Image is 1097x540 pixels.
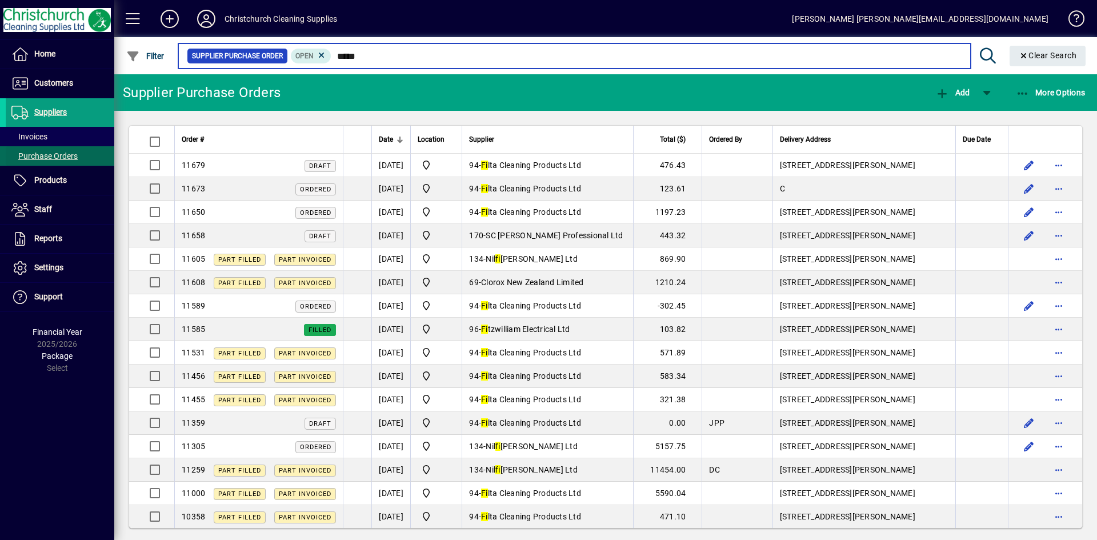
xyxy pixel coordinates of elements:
span: Clorox New Zealand Limited [481,278,584,287]
span: 11531 [182,348,205,357]
div: Date [379,133,403,146]
span: 96 [469,325,479,334]
td: - [462,482,633,505]
td: [DATE] [371,294,410,318]
em: Fi [481,184,488,193]
td: 1197.23 [633,201,702,224]
button: Profile [188,9,225,29]
em: Fi [481,348,488,357]
span: 11259 [182,465,205,474]
button: More options [1050,507,1068,526]
em: fi [495,465,501,474]
a: Products [6,166,114,195]
span: Christchurch Cleaning Supplies Ltd [418,252,455,266]
span: Part Invoiced [279,256,331,263]
span: More Options [1016,88,1086,97]
span: 11650 [182,207,205,217]
em: Fi [481,325,488,334]
td: 0.00 [633,411,702,435]
td: - [462,318,633,341]
button: More Options [1013,82,1088,103]
span: Home [34,49,55,58]
td: - [462,201,633,224]
td: [STREET_ADDRESS][PERSON_NAME] [772,341,955,365]
span: 94 [469,348,479,357]
span: 11589 [182,301,205,310]
td: - [462,224,633,247]
em: Fi [481,301,488,310]
span: Customers [34,78,73,87]
span: Ordered [300,209,331,217]
span: 11658 [182,231,205,240]
td: 583.34 [633,365,702,388]
span: SC [PERSON_NAME] Professional Ltd [486,231,623,240]
button: More options [1050,179,1068,198]
span: Open [295,52,314,60]
td: 321.38 [633,388,702,411]
span: 94 [469,395,479,404]
button: More options [1050,203,1068,221]
td: [STREET_ADDRESS][PERSON_NAME] [772,505,955,528]
a: Support [6,283,114,311]
button: More options [1050,484,1068,502]
span: 11456 [182,371,205,381]
em: Fi [481,489,488,498]
td: [STREET_ADDRESS][PERSON_NAME] [772,294,955,318]
button: More options [1050,273,1068,291]
span: 94 [469,371,479,381]
span: Christchurch Cleaning Supplies Ltd [418,158,455,172]
span: Delivery Address [780,133,831,146]
span: 69 [469,278,479,287]
a: Knowledge Base [1060,2,1083,39]
button: Edit [1020,203,1038,221]
span: Nil [PERSON_NAME] Ltd [486,442,578,451]
td: - [462,177,633,201]
span: Part Filled [218,373,261,381]
span: Christchurch Cleaning Supplies Ltd [418,346,455,359]
td: 476.43 [633,154,702,177]
td: 5157.75 [633,435,702,458]
td: [STREET_ADDRESS][PERSON_NAME] [772,411,955,435]
span: Part Filled [218,514,261,521]
div: [PERSON_NAME] [PERSON_NAME][EMAIL_ADDRESS][DOMAIN_NAME] [792,10,1048,28]
span: lta Cleaning Products Ltd [481,489,581,498]
span: Supplier Purchase Order [192,50,283,62]
span: 94 [469,489,479,498]
button: Edit [1020,297,1038,315]
a: Purchase Orders [6,146,114,166]
td: [DATE] [371,318,410,341]
span: Part Invoiced [279,467,331,474]
a: Staff [6,195,114,224]
span: Christchurch Cleaning Supplies Ltd [418,229,455,242]
td: - [462,247,633,271]
td: [STREET_ADDRESS][PERSON_NAME] [772,247,955,271]
span: tzwilliam Electrical Ltd [481,325,570,334]
span: 11605 [182,254,205,263]
em: Fi [481,207,488,217]
button: More options [1050,390,1068,409]
span: lta Cleaning Products Ltd [481,371,581,381]
span: lta Cleaning Products Ltd [481,418,581,427]
span: Christchurch Cleaning Supplies Ltd [418,322,455,336]
span: lta Cleaning Products Ltd [481,184,581,193]
td: 5590.04 [633,482,702,505]
span: Add [935,88,970,97]
span: Christchurch Cleaning Supplies Ltd [418,299,455,313]
td: [STREET_ADDRESS][PERSON_NAME] [772,482,955,505]
td: [DATE] [371,458,410,482]
td: [STREET_ADDRESS][PERSON_NAME] [772,154,955,177]
td: C [772,177,955,201]
td: [DATE] [371,365,410,388]
td: [DATE] [371,247,410,271]
td: - [462,505,633,528]
span: Filter [126,51,165,61]
button: More options [1050,343,1068,362]
span: Christchurch Cleaning Supplies Ltd [418,369,455,383]
button: More options [1050,156,1068,174]
span: Part Filled [218,397,261,404]
span: Purchase Orders [11,151,78,161]
div: Supplier [469,133,626,146]
span: Support [34,292,63,301]
td: 1210.24 [633,271,702,294]
td: [STREET_ADDRESS][PERSON_NAME] [772,365,955,388]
